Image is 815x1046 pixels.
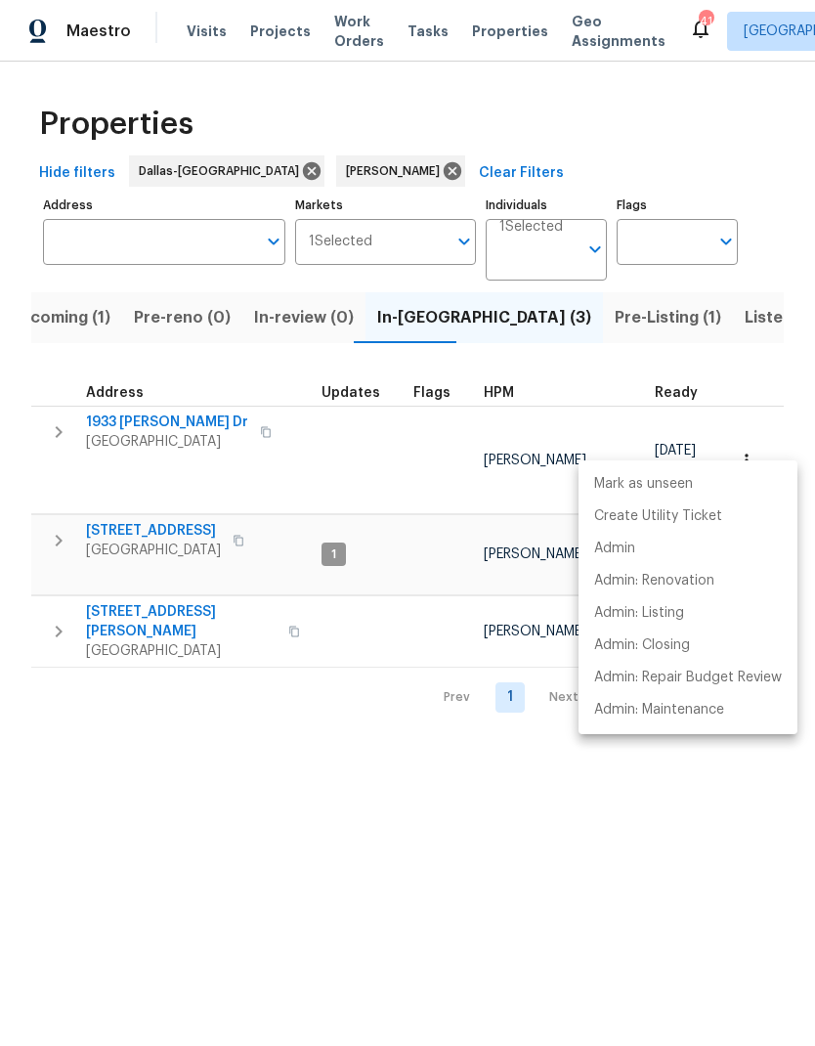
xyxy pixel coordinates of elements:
p: Admin: Listing [594,603,684,624]
p: Admin: Renovation [594,571,714,591]
p: Admin [594,539,635,559]
p: Mark as unseen [594,474,693,495]
p: Admin: Closing [594,635,690,656]
p: Admin: Maintenance [594,700,724,720]
p: Admin: Repair Budget Review [594,668,782,688]
p: Create Utility Ticket [594,506,722,527]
